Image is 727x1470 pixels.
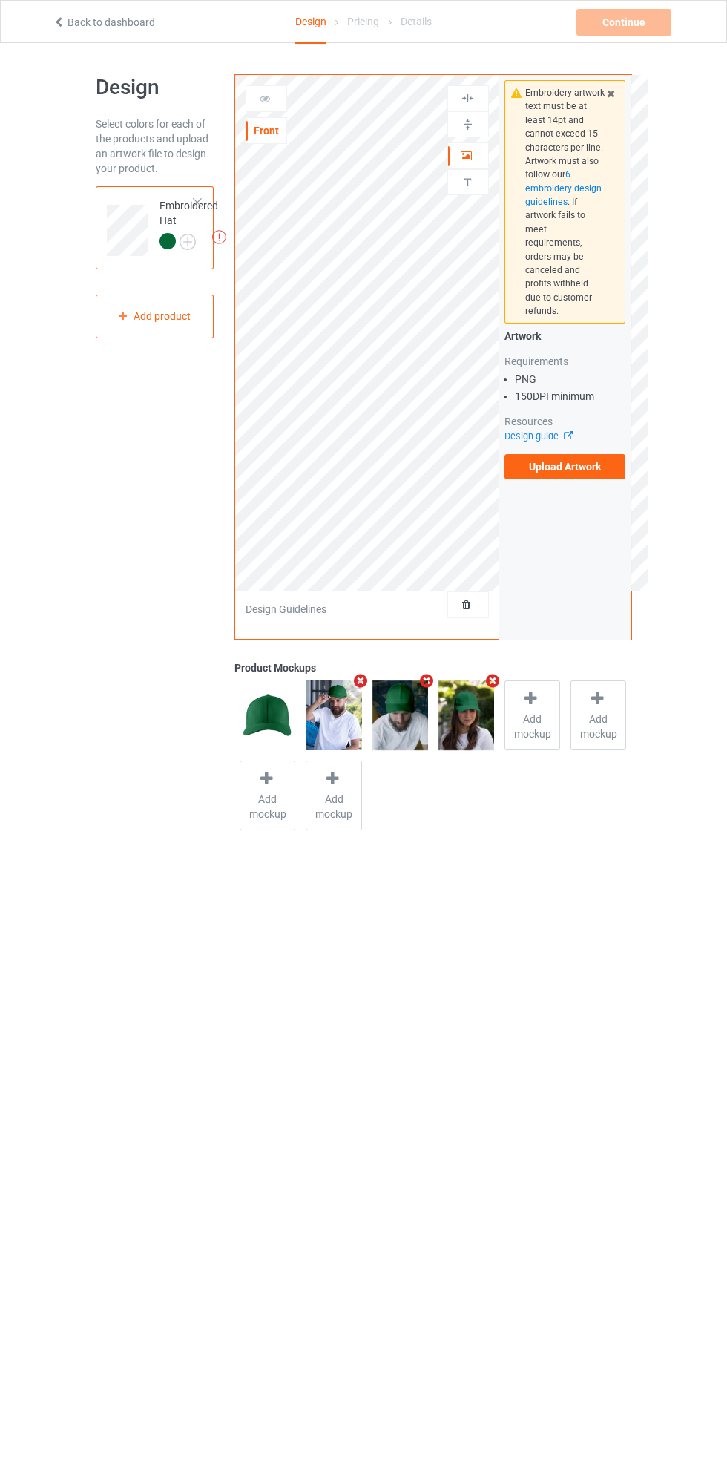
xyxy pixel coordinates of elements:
div: Details [401,1,432,42]
img: regular.jpg [372,680,428,750]
div: Design [295,1,326,44]
img: regular.jpg [306,680,361,750]
li: 150 DPI minimum [515,389,626,404]
a: Back to dashboard [53,16,155,28]
div: Add mockup [570,680,626,750]
div: Select colors for each of the products and upload an artwork file to design your product. [96,117,214,176]
span: Add mockup [505,712,559,741]
a: Design guide [504,430,572,442]
div: Design Guidelines [246,602,326,617]
i: Remove mockup [351,673,369,689]
label: Upload Artwork [504,454,626,479]
div: Add product [96,295,214,338]
i: Remove mockup [418,673,436,689]
img: regular.jpg [240,680,295,750]
h1: Design [96,74,214,101]
div: Front [246,123,286,138]
div: Embroidered Hat [96,186,214,269]
img: svg%3E%0A [461,175,475,189]
span: Add mockup [306,792,361,821]
span: 6 embroidery design guidelines [525,169,602,207]
div: Add mockup [504,680,560,750]
li: PNG [515,372,626,387]
span: Add mockup [240,792,295,821]
div: Artwork [504,329,626,344]
img: regular.jpg [438,680,494,750]
div: Pricing [347,1,379,42]
div: Add mockup [240,761,295,830]
div: Product Mockups [234,660,631,675]
div: Embroidered Hat [159,198,218,249]
img: svg%3E%0A [461,117,475,131]
span: Add mockup [571,712,625,741]
div: Resources [504,414,626,429]
div: Add mockup [306,761,361,830]
i: Remove mockup [484,673,502,689]
div: Embroidery artwork text must be at least 14pt and cannot exceed 15 characters per line. Artwork m... [525,86,605,318]
div: Requirements [504,354,626,369]
img: exclamation icon [212,230,226,244]
img: svg%3E%0A [461,91,475,105]
img: svg+xml;base64,PD94bWwgdmVyc2lvbj0iMS4wIiBlbmNvZGluZz0iVVRGLTgiPz4KPHN2ZyB3aWR0aD0iMjJweCIgaGVpZ2... [180,234,196,250]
